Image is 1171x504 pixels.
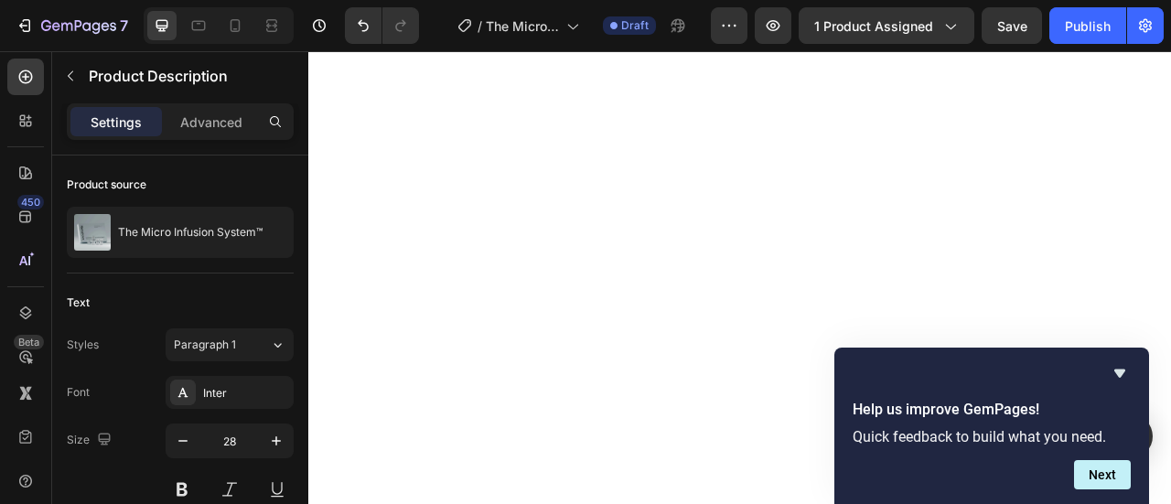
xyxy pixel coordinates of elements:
button: Paragraph 1 [166,328,294,361]
button: Save [982,7,1042,44]
button: Hide survey [1109,362,1131,384]
span: The Micro Infusion System™ [486,16,559,36]
button: 1 product assigned [799,7,974,44]
button: Publish [1049,7,1126,44]
p: 7 [120,15,128,37]
span: Paragraph 1 [174,337,236,353]
div: Publish [1065,16,1111,36]
span: / [478,16,482,36]
span: Save [997,18,1027,34]
div: Help us improve GemPages! [853,362,1131,489]
div: Text [67,295,90,311]
div: Size [67,428,115,453]
h2: Help us improve GemPages! [853,399,1131,421]
div: Styles [67,337,99,353]
div: Undo/Redo [345,7,419,44]
img: product feature img [74,214,111,251]
p: Quick feedback to build what you need. [853,428,1131,445]
p: Settings [91,113,142,132]
span: 1 product assigned [814,16,933,36]
div: Inter [203,385,289,402]
p: Product Description [89,65,286,87]
p: Advanced [180,113,242,132]
button: Next question [1074,460,1131,489]
div: Font [67,384,90,401]
button: 7 [7,7,136,44]
span: Draft [621,17,649,34]
div: Beta [14,335,44,349]
div: 450 [17,195,44,209]
p: The Micro Infusion System™ [118,226,263,239]
div: Product source [67,177,146,193]
iframe: Design area [308,51,1171,504]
